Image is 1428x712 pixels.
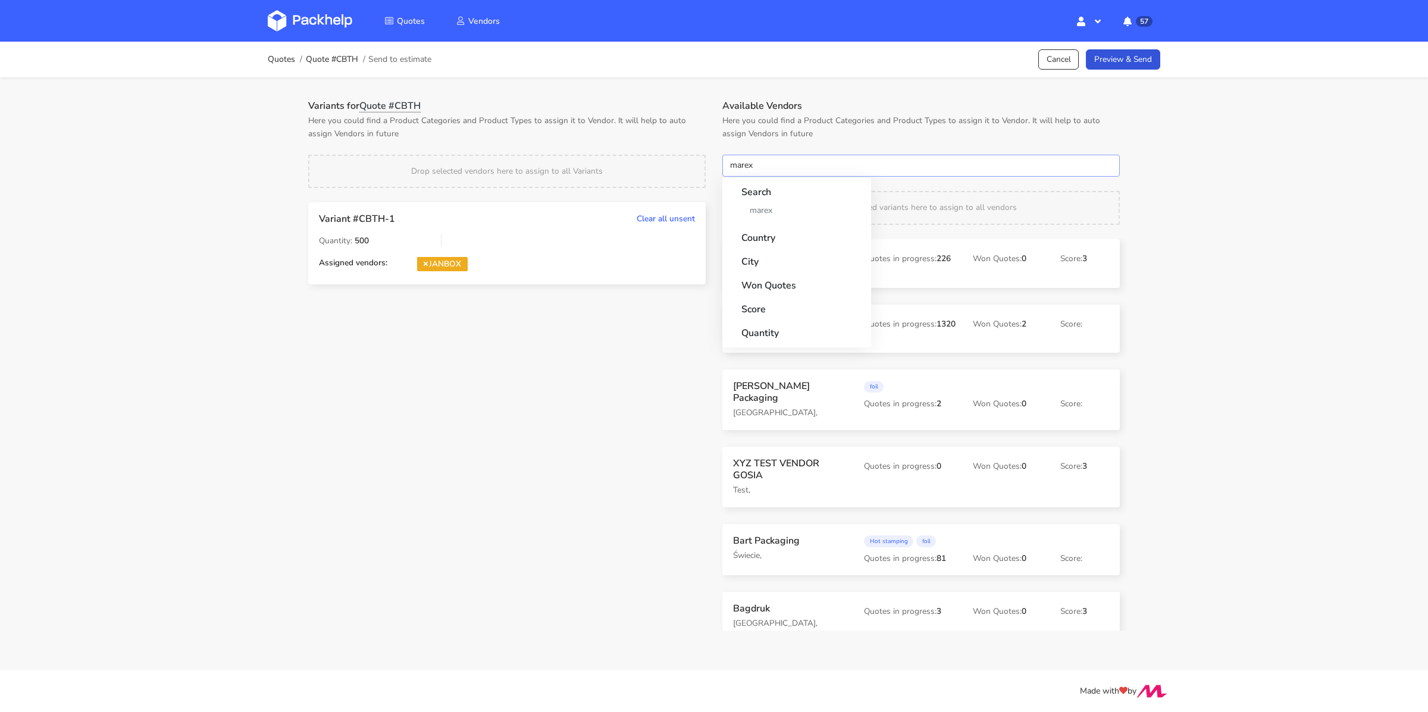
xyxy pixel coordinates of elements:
strong: Search [741,178,852,199]
h1: Variants for [308,100,706,112]
a: Quotes [268,55,295,64]
p: Won Quotes: [973,605,1044,618]
p: Here you could find a Product Categories and Product Types to assign it to Vendor. It will help t... [722,114,1120,140]
a: Quote #CBTH [306,55,358,64]
p: Score: [1060,552,1109,565]
h1: Available Vendors [722,100,1120,112]
p: Won Quotes: [973,460,1044,473]
span: 0 [1022,460,1026,472]
img: Move Closer [1136,685,1167,698]
input: Type to found vendors [722,155,1120,177]
p: Quotes in progress: [864,252,956,265]
span: Send to estimate [368,55,431,64]
span: Quotes [397,15,425,27]
p: [GEOGRAPHIC_DATA], [733,406,847,419]
p: Score: [1060,397,1109,410]
span: 0 [1022,253,1026,264]
strong: City [741,247,852,269]
span: Hot stamping [864,535,913,547]
a: marex [741,199,852,221]
p: Here you could find a Product Categories and Product Types to assign it to Vendor. It will help t... [308,114,706,140]
p: Quotes in progress: [864,605,956,618]
p: Test, [733,484,847,497]
p: Won Quotes: [973,552,1044,565]
h3: Bagdruk [733,603,847,614]
span: Quote #CBTH [359,99,421,112]
span: JANBOX [417,257,468,272]
span: 3 [1082,253,1087,264]
a: Quotes [370,10,439,32]
strong: Quantity [741,319,852,340]
a: Cancel [1038,49,1079,70]
a: Vendors [441,10,514,32]
span: 0 [937,460,941,472]
h3: Variant #CBTH-1 [319,213,564,225]
h3: [PERSON_NAME] Packaging [733,380,847,404]
p: Quotes in progress: [864,318,956,331]
span: foil [864,381,884,393]
p: Won Quotes: [973,397,1044,410]
strong: Country [741,224,852,245]
div: Drop selected vendors here to assign to all Variants [308,155,706,188]
span: Assigned vendors: [319,257,387,268]
h3: Bart Packaging [733,535,847,547]
span: 81 [937,553,946,564]
p: Score: [1060,252,1109,265]
p: Won Quotes: [973,318,1044,331]
h3: XYZ TEST VENDOR GOSIA [733,457,847,481]
p: Won Quotes: [973,252,1044,265]
span: 2 [1022,318,1026,330]
span: 0 [1022,553,1026,564]
span: 3 [937,606,941,617]
span: 3 [1082,460,1087,472]
span: 226 [937,253,951,264]
p: Score: [1060,318,1109,331]
p: Świecie, [733,549,847,562]
span: 0 [1022,606,1026,617]
p: Quotes in progress: [864,552,956,565]
p: Quotes in progress: [864,460,956,473]
div: Made with by [252,685,1176,698]
strong: Score [741,295,852,316]
span: 1320 [937,318,956,330]
p: [GEOGRAPHIC_DATA], [733,617,847,630]
strong: Won Quotes [741,271,852,293]
nav: breadcrumb [268,48,431,71]
span: Vendors [468,15,500,27]
p: Score: [1060,460,1109,473]
button: 57 [1114,10,1160,32]
p: Score: [1060,605,1109,618]
img: Dashboard [268,10,352,32]
div: Drop selected variants here to assign to all vendors [722,191,1120,224]
span: 0 [1022,398,1026,409]
p: Quotes in progress: [864,397,956,410]
a: Clear all unsent [637,213,695,224]
a: Preview & Send [1086,49,1160,70]
span: 2 [937,398,941,409]
span: foil [916,535,936,547]
p: Quantity: [319,234,433,247]
span: 500 [355,235,369,246]
span: 3 [1082,606,1087,617]
span: 57 [1136,16,1153,27]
